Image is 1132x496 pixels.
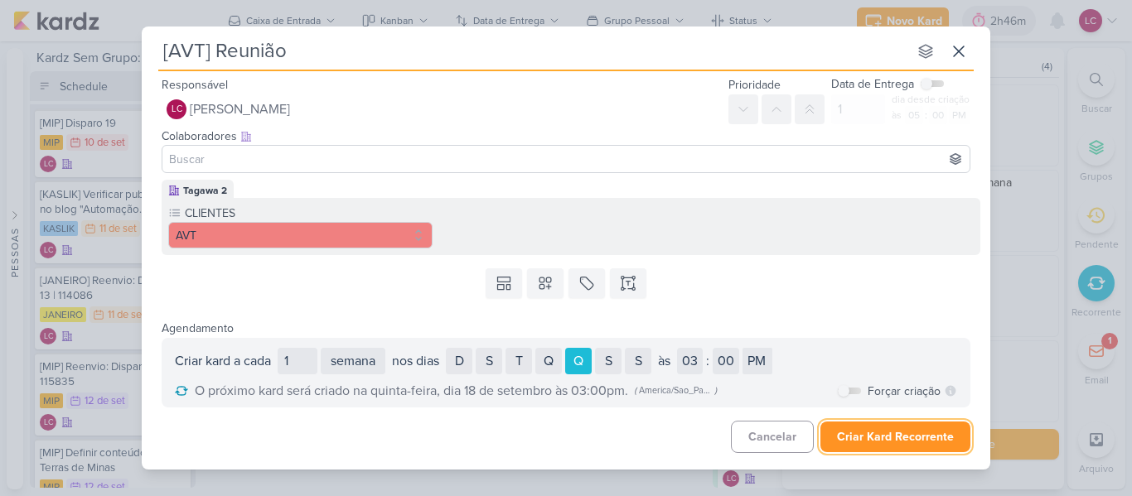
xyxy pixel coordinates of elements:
[635,384,637,397] div: (
[190,99,290,119] span: [PERSON_NAME]
[172,105,182,114] p: LC
[728,78,781,92] label: Prioridade
[162,94,722,124] button: LC [PERSON_NAME]
[162,128,970,145] div: Colaboradores
[175,351,271,371] div: Criar kard a cada
[162,78,228,92] label: Responsável
[506,348,532,374] div: Terça-feira
[595,348,622,374] div: Sexta-feira
[158,36,907,66] input: Kard Sem Título
[925,108,927,123] div: :
[162,321,234,335] label: Agendamento
[183,205,433,222] label: CLIENTES
[831,75,914,93] label: Data de Entrega
[658,351,670,371] div: às
[706,351,709,371] div: :
[168,222,433,248] button: AVT
[476,348,502,374] div: Segunda-feira
[565,348,592,374] div: Quinta-feira
[446,348,472,374] div: Domingo
[167,99,186,119] div: Laís Costa
[392,351,439,371] div: nos dias
[892,108,903,123] div: às
[892,93,970,107] div: dia desde criação
[535,348,562,374] div: Quarta-feira
[820,421,970,452] button: Criar Kard Recorrente
[195,381,628,401] span: O próximo kard será criado na quinta-feira, dia 18 de setembro às 03:00pm.
[183,183,227,198] div: Tagawa 2
[715,384,718,397] div: )
[166,149,966,169] input: Buscar
[731,421,814,453] button: Cancelar
[625,348,651,374] div: Sábado
[868,383,941,400] label: Forçar criação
